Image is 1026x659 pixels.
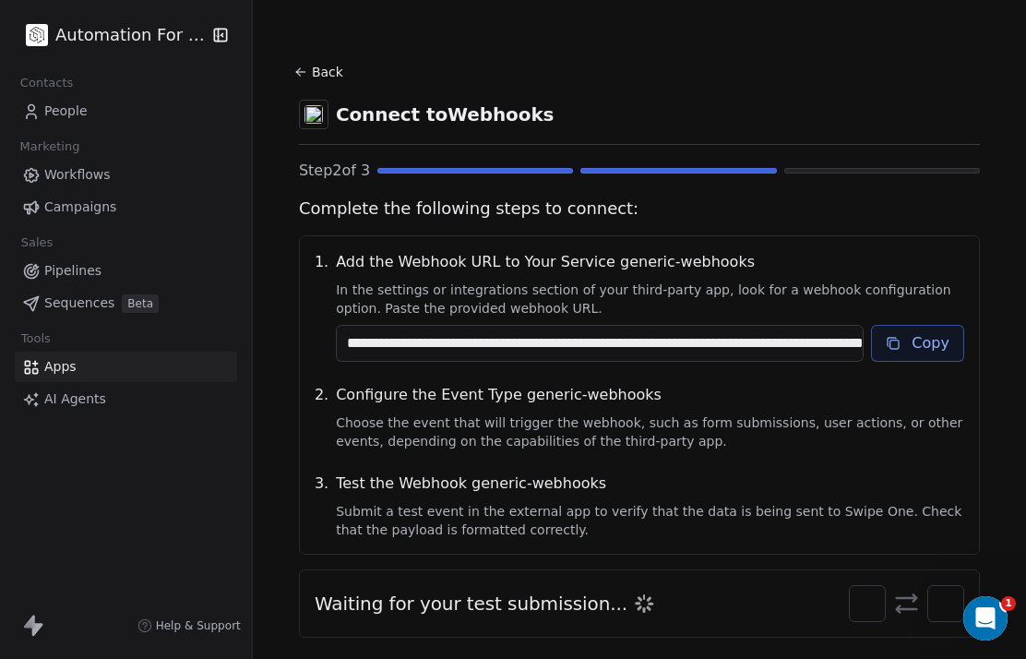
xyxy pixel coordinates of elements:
span: Sequences [44,294,114,313]
span: Help & Support [156,618,241,633]
span: Workflows [44,165,111,185]
span: Marketing [12,133,88,161]
span: Campaigns [44,198,116,217]
a: Pipelines [15,256,237,286]
a: Workflows [15,160,237,190]
img: swipeonelogo.svg [855,592,879,616]
span: 1 [1001,596,1016,611]
a: SequencesBeta [15,288,237,318]
span: Complete the following steps to connect: [299,197,980,221]
span: Pipelines [44,261,101,281]
span: AI Agents [44,389,106,409]
span: Test the Webhook generic-webhooks [336,473,964,495]
a: Help & Support [137,618,241,633]
span: Apps [44,357,77,377]
span: Sales [13,229,61,257]
a: People [15,96,237,126]
span: Beta [122,294,159,313]
span: 3 . [315,473,328,539]
span: Contacts [12,69,81,97]
img: black.png [26,24,48,46]
span: In the settings or integrations section of your third-party app, look for a webhook configuration... [336,281,964,318]
span: Tools [13,325,58,353]
span: Connect to Webhooks [336,102,555,127]
span: Waiting for your test submission... [315,591,627,617]
a: AI Agents [15,384,237,414]
span: Step 2 of 3 [299,160,370,182]
iframe: Intercom live chat [963,596,1008,641]
button: Copy [871,325,964,362]
span: Automation For Agencies [55,23,208,47]
img: webhooks.svg [934,592,958,616]
a: Campaigns [15,192,237,222]
span: Configure the Event Type generic-webhooks [336,384,964,406]
span: Choose the event that will trigger the webhook, such as form submissions, user actions, or other ... [336,413,964,450]
span: 2 . [315,384,328,450]
a: Apps [15,352,237,382]
button: Automation For Agencies [22,19,199,51]
span: Submit a test event in the external app to verify that the data is being sent to Swipe One. Check... [336,502,964,539]
span: 1 . [315,251,328,362]
span: People [44,102,88,121]
span: Add the Webhook URL to Your Service generic-webhooks [336,251,964,273]
img: webhooks.svg [304,105,323,124]
button: Back [292,55,351,89]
